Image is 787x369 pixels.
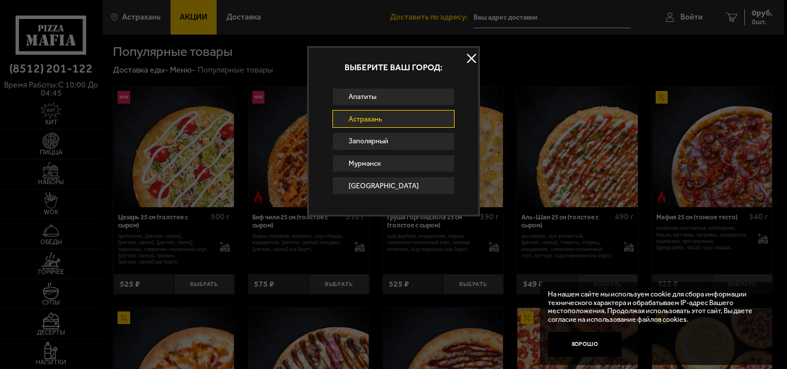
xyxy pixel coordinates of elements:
[332,88,455,106] a: Апатиты
[309,63,478,72] p: Выберите ваш город:
[332,155,455,173] a: Мурманск
[548,291,760,325] p: На нашем сайте мы используем cookie для сбора информации технического характера и обрабатываем IP...
[332,132,455,150] a: Заполярный
[332,177,455,195] a: [GEOGRAPHIC_DATA]
[548,332,622,357] button: Хорошо
[332,110,455,128] a: Астрахань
